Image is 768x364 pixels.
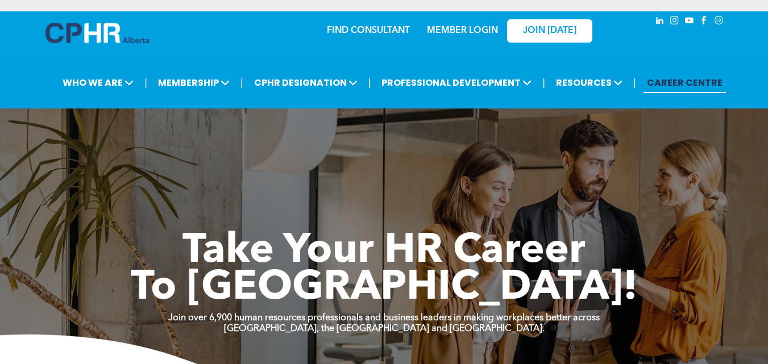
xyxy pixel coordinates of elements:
span: To [GEOGRAPHIC_DATA]! [131,268,638,309]
li: | [542,71,545,94]
a: MEMBER LOGIN [427,26,498,35]
strong: [GEOGRAPHIC_DATA], the [GEOGRAPHIC_DATA] and [GEOGRAPHIC_DATA]. [224,324,545,333]
a: youtube [683,14,696,30]
a: Social network [713,14,725,30]
span: RESOURCES [553,72,626,93]
li: | [633,71,636,94]
a: JOIN [DATE] [507,19,592,43]
a: CAREER CENTRE [644,72,726,93]
img: A blue and white logo for cp alberta [45,23,149,43]
span: CPHR DESIGNATION [251,72,361,93]
span: MEMBERSHIP [155,72,233,93]
span: Take Your HR Career [182,231,586,272]
span: JOIN [DATE] [523,26,576,36]
a: FIND CONSULTANT [327,26,410,35]
li: | [368,71,371,94]
a: instagram [669,14,681,30]
li: | [240,71,243,94]
li: | [144,71,147,94]
span: WHO WE ARE [59,72,137,93]
strong: Join over 6,900 human resources professionals and business leaders in making workplaces better ac... [168,313,600,323]
a: facebook [698,14,711,30]
span: PROFESSIONAL DEVELOPMENT [378,72,535,93]
a: linkedin [654,14,666,30]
